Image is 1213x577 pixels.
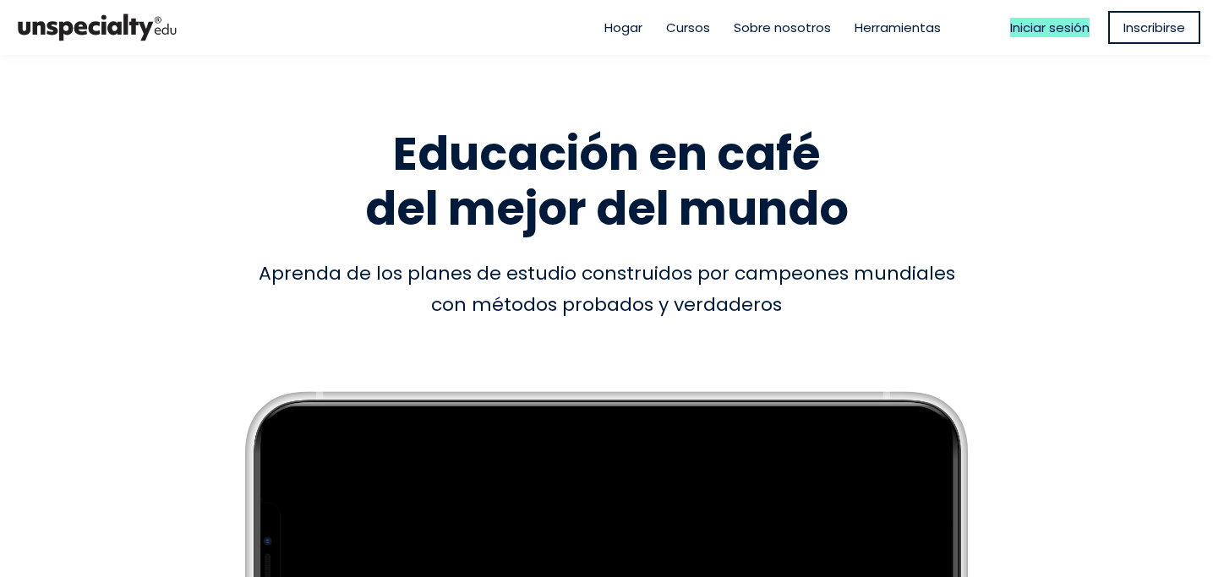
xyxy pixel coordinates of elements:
a: Cursos [666,18,710,37]
a: Hogar [604,18,642,37]
font: del mejor del mundo [365,177,849,241]
a: Sobre nosotros [734,18,831,37]
a: Herramientas [855,18,941,37]
font: Educación en café [393,122,821,186]
font: con métodos probados y verdaderos [431,291,782,318]
a: Inscribirse [1108,11,1200,44]
img: bc390a18feecddb333977e298b3a00a1.png [13,7,182,48]
span: Inscribirse [1123,18,1185,37]
a: Iniciar sesión [1010,18,1090,37]
font: Aprenda de los planes de estudio construidos por campeones mundiales [259,260,955,286]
